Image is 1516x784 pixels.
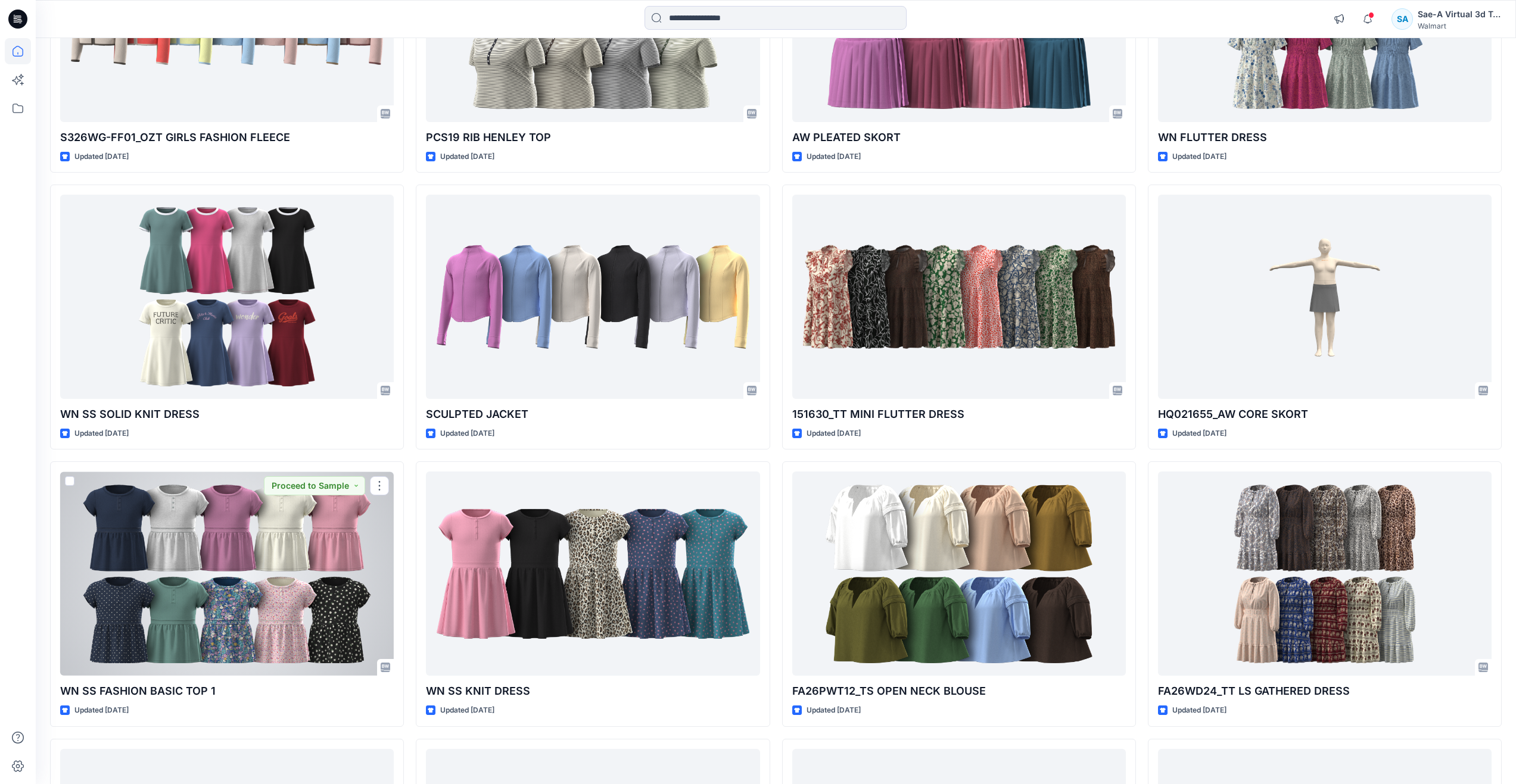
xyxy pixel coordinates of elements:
[1172,151,1227,163] p: Updated [DATE]
[426,129,759,146] p: PCS19 RIB HENLEY TOP
[440,704,494,717] p: Updated [DATE]
[792,406,1126,423] p: 151630_TT MINI FLUTTER DRESS
[60,471,394,676] a: WN SS FASHION BASIC TOP 1
[426,683,759,699] p: WN SS KNIT DRESS
[792,683,1126,699] p: FA26PWT12_TS OPEN NECK BLOUSE
[426,195,759,399] a: SCULPTED JACKET
[807,427,861,440] p: Updated [DATE]
[1158,406,1492,423] p: HQ021655_AW CORE SKORT
[1158,683,1492,699] p: FA26WD24_TT LS GATHERED DRESS
[1172,704,1227,717] p: Updated [DATE]
[1172,427,1227,440] p: Updated [DATE]
[1158,471,1492,676] a: FA26WD24_TT LS GATHERED DRESS
[1418,21,1501,30] div: Walmart
[426,406,759,423] p: SCULPTED JACKET
[74,427,129,440] p: Updated [DATE]
[1158,129,1492,146] p: WN FLUTTER DRESS
[1418,7,1501,21] div: Sae-A Virtual 3d Team
[792,195,1126,399] a: 151630_TT MINI FLUTTER DRESS
[74,704,129,717] p: Updated [DATE]
[60,683,394,699] p: WN SS FASHION BASIC TOP 1
[426,471,759,676] a: WN SS KNIT DRESS
[60,195,394,399] a: WN SS SOLID KNIT DRESS
[74,151,129,163] p: Updated [DATE]
[807,151,861,163] p: Updated [DATE]
[1392,8,1413,30] div: SA
[792,129,1126,146] p: AW PLEATED SKORT
[440,151,494,163] p: Updated [DATE]
[807,704,861,717] p: Updated [DATE]
[440,427,494,440] p: Updated [DATE]
[1158,195,1492,399] a: HQ021655_AW CORE SKORT
[60,406,394,423] p: WN SS SOLID KNIT DRESS
[792,471,1126,676] a: FA26PWT12_TS OPEN NECK BLOUSE
[60,129,394,146] p: S326WG-FF01_OZT GIRLS FASHION FLEECE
